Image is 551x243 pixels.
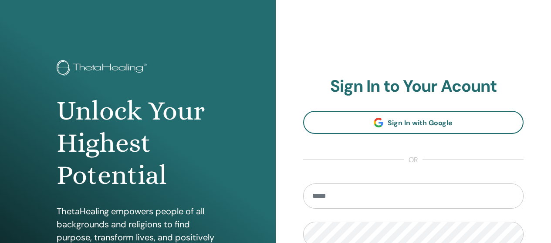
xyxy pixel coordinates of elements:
span: or [404,155,423,165]
h1: Unlock Your Highest Potential [57,95,219,192]
span: Sign In with Google [388,118,453,127]
h2: Sign In to Your Acount [303,77,524,97]
a: Sign In with Google [303,111,524,134]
